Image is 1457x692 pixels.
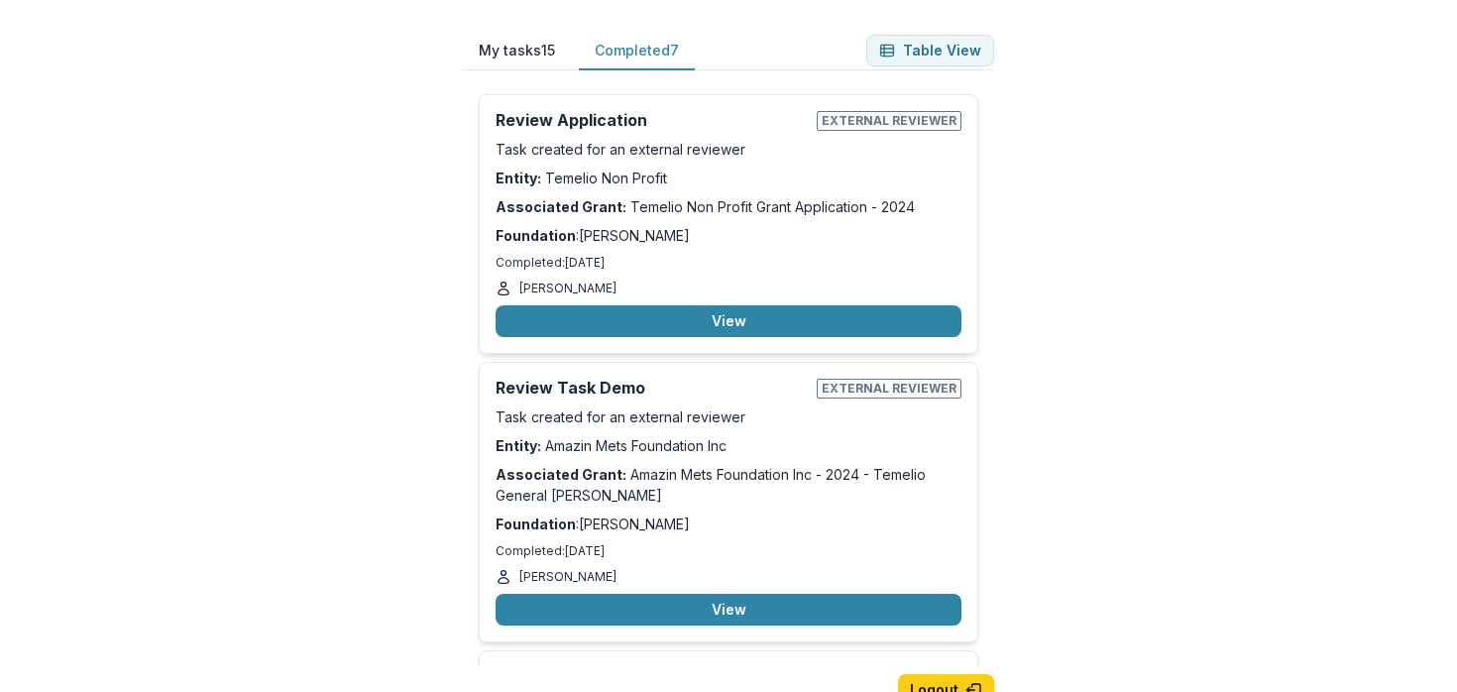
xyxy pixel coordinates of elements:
button: Completed 7 [579,32,695,70]
strong: Entity: [496,437,541,454]
button: View [496,305,961,337]
p: Completed: [DATE] [496,542,961,560]
p: Temelio Non Profit Grant Application - 2024 [496,196,961,217]
h2: Review Task Demo [496,379,809,398]
span: External reviewer [817,379,961,399]
p: Temelio Non Profit [496,168,961,188]
button: View [496,594,961,626]
p: [PERSON_NAME] [519,280,616,297]
p: Amazin Mets Foundation Inc [496,435,961,456]
strong: Entity: [496,170,541,186]
strong: Associated Grant: [496,466,626,483]
button: Table View [866,35,994,66]
strong: Associated Grant: [496,198,626,215]
span: External reviewer [817,111,961,131]
p: Completed: [DATE] [496,254,961,272]
p: : [PERSON_NAME] [496,225,961,246]
p: Task created for an external reviewer [496,139,961,160]
strong: Foundation [496,516,576,532]
p: : [PERSON_NAME] [496,514,961,534]
p: Amazin Mets Foundation Inc - 2024 - Temelio General [PERSON_NAME] [496,464,961,506]
p: [PERSON_NAME] [519,568,616,586]
button: My tasks 15 [463,32,571,70]
h2: Review Application [496,111,809,130]
strong: Foundation [496,227,576,244]
p: Task created for an external reviewer [496,406,961,427]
